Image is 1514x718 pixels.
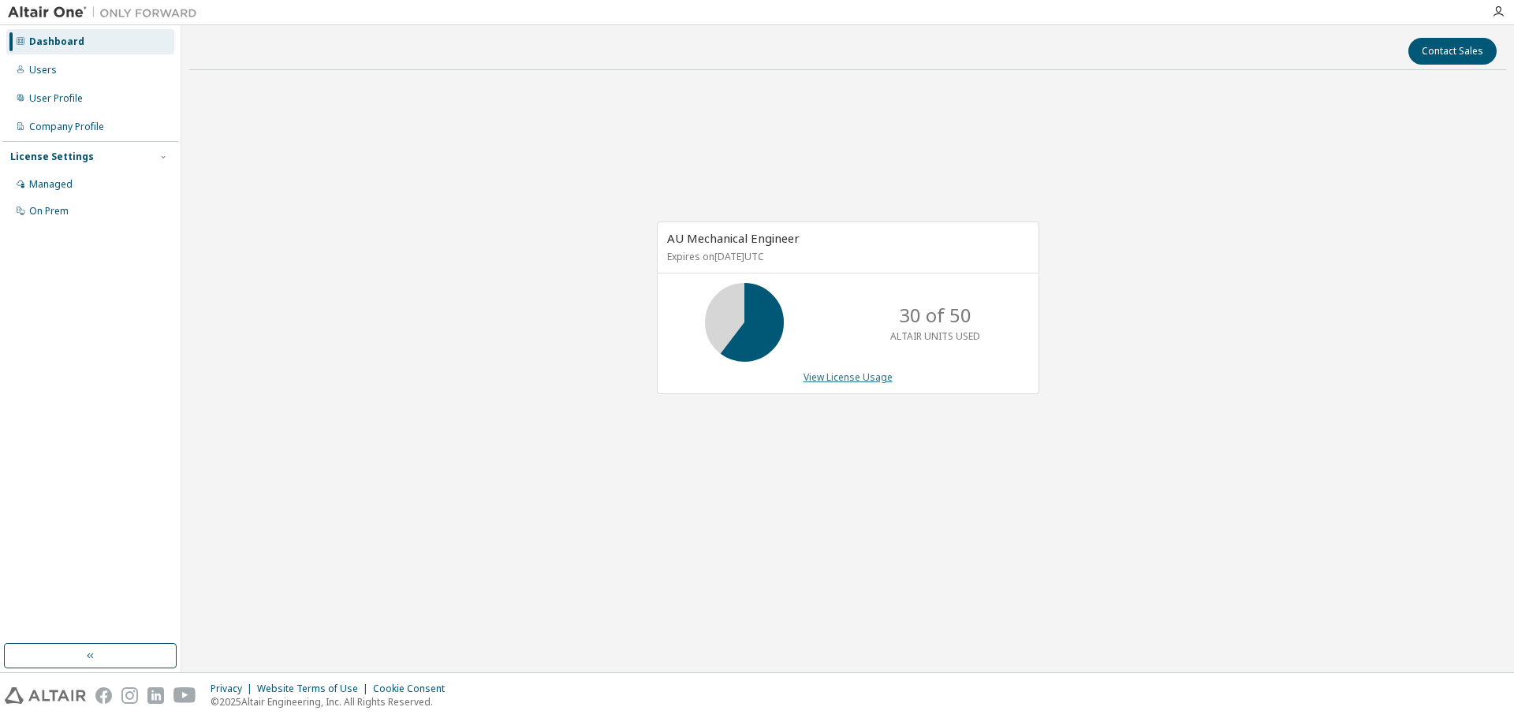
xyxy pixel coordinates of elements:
[257,683,373,695] div: Website Terms of Use
[1408,38,1497,65] button: Contact Sales
[121,687,138,704] img: instagram.svg
[10,151,94,163] div: License Settings
[667,230,800,246] span: AU Mechanical Engineer
[29,92,83,105] div: User Profile
[29,178,73,191] div: Managed
[29,35,84,48] div: Dashboard
[899,302,971,329] p: 30 of 50
[29,121,104,133] div: Company Profile
[29,205,69,218] div: On Prem
[173,687,196,704] img: youtube.svg
[8,5,205,20] img: Altair One
[29,64,57,76] div: Users
[890,329,980,343] p: ALTAIR UNITS USED
[373,683,454,695] div: Cookie Consent
[667,250,1025,263] p: Expires on [DATE] UTC
[211,695,454,709] p: © 2025 Altair Engineering, Inc. All Rights Reserved.
[211,683,257,695] div: Privacy
[147,687,164,704] img: linkedin.svg
[804,370,893,384] a: View License Usage
[5,687,86,704] img: altair_logo.svg
[95,687,112,704] img: facebook.svg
